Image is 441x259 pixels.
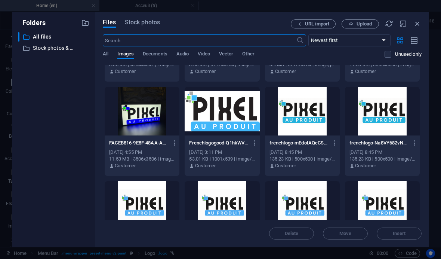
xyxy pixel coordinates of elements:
div: ​ [18,32,19,42]
div: 135.23 KB | 500x500 | image/png [349,156,415,162]
p: All files [33,33,75,41]
p: Stock photos & videos [33,44,75,52]
span: Other [242,49,254,60]
span: Vector [219,49,234,60]
button: URL import [291,19,336,28]
span: Video [198,49,210,60]
span: URL import [305,22,329,26]
i: Close [413,19,422,28]
div: 53.01 KB | 1001x539 | image/png [189,156,255,162]
p: Customer [115,68,136,75]
div: [DATE] 8:45 PM [349,149,415,156]
p: Customer [115,162,136,169]
span: Images [117,49,134,60]
div: [DATE] 3:11 PM [189,149,255,156]
i: Reload [385,19,393,28]
p: Customer [195,162,216,169]
span: Upload [357,22,372,26]
div: Stock photos & videos [18,43,89,53]
button: Upload [342,19,379,28]
span: Files [103,18,116,27]
p: Folders [18,18,46,28]
p: Customer [275,162,296,169]
span: Audio [176,49,189,60]
i: Minimize [399,19,407,28]
p: Customer [355,162,376,169]
p: frenchlogo-mEdoIAQcCSSAd0su6Ntgkg.png [269,140,329,146]
i: Create new folder [81,19,89,27]
p: Customer [195,68,216,75]
div: Stock photos & videos [18,43,76,53]
p: Customer [355,68,376,75]
div: [DATE] 8:45 PM [269,149,335,156]
input: Search [103,34,296,46]
div: 11.53 MB | 3506x3506 | image/jpeg [109,156,175,162]
span: Documents [143,49,167,60]
p: frenchlogo-Na8VY682vNBUVay454XxvQ.png [349,140,408,146]
div: [DATE] 4:55 PM [109,149,175,156]
span: All [103,49,108,60]
p: FACEB816-9E8F-48AA-A3CA-56D18014346A-aB7bdF93bGymjMraXKMMAQ.jpeg [109,140,168,146]
span: Stock photos [125,18,160,27]
div: 135.23 KB | 500x500 | image/png [269,156,335,162]
p: Displays only files that are not in use on the website. Files added during this session can still... [395,51,422,58]
p: Customer [275,68,296,75]
p: Frenchlogogood-Q1hkWVR2Mi0CfTfaSM3-iQ.png [189,140,248,146]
